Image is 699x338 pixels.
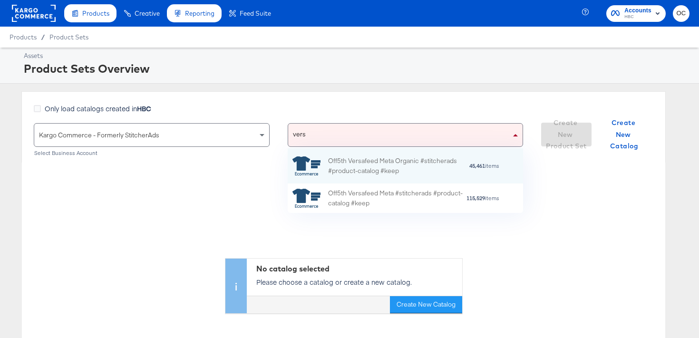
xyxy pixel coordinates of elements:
span: Kargo Commerce - Formerly StitcherAds [39,131,159,139]
span: Products [82,10,109,17]
p: Please choose a catalog or create a new catalog. [256,277,457,287]
div: Select Business Account [34,150,270,156]
button: Create New Catalog [390,296,462,313]
button: OC [673,5,689,22]
span: / [37,33,49,41]
button: AccountsHBC [606,5,666,22]
div: Product Sets Overview [24,60,687,77]
strong: 45,461 [469,162,485,169]
span: OC [677,8,686,19]
div: Off5th Versafeed Meta #stitcherads #product-catalog #keep [328,188,466,208]
span: Reporting [185,10,214,17]
div: No catalog selected [256,263,457,274]
span: Accounts [624,6,651,16]
div: items [466,195,500,202]
span: Only load catalogs created in [45,104,151,113]
span: Create New Catalog [603,117,646,152]
div: items [469,163,500,169]
div: grid [288,148,524,213]
div: Off5th Versafeed Meta Organic #stitcherads #product-catalog #keep [328,156,469,176]
strong: HBC [137,104,151,113]
strong: 115,529 [466,194,485,202]
span: HBC [624,13,651,21]
span: Creative [135,10,160,17]
a: Product Sets [49,33,88,41]
span: Products [10,33,37,41]
button: Create New Catalog [599,123,650,146]
span: Feed Suite [240,10,271,17]
div: Assets [24,51,687,60]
